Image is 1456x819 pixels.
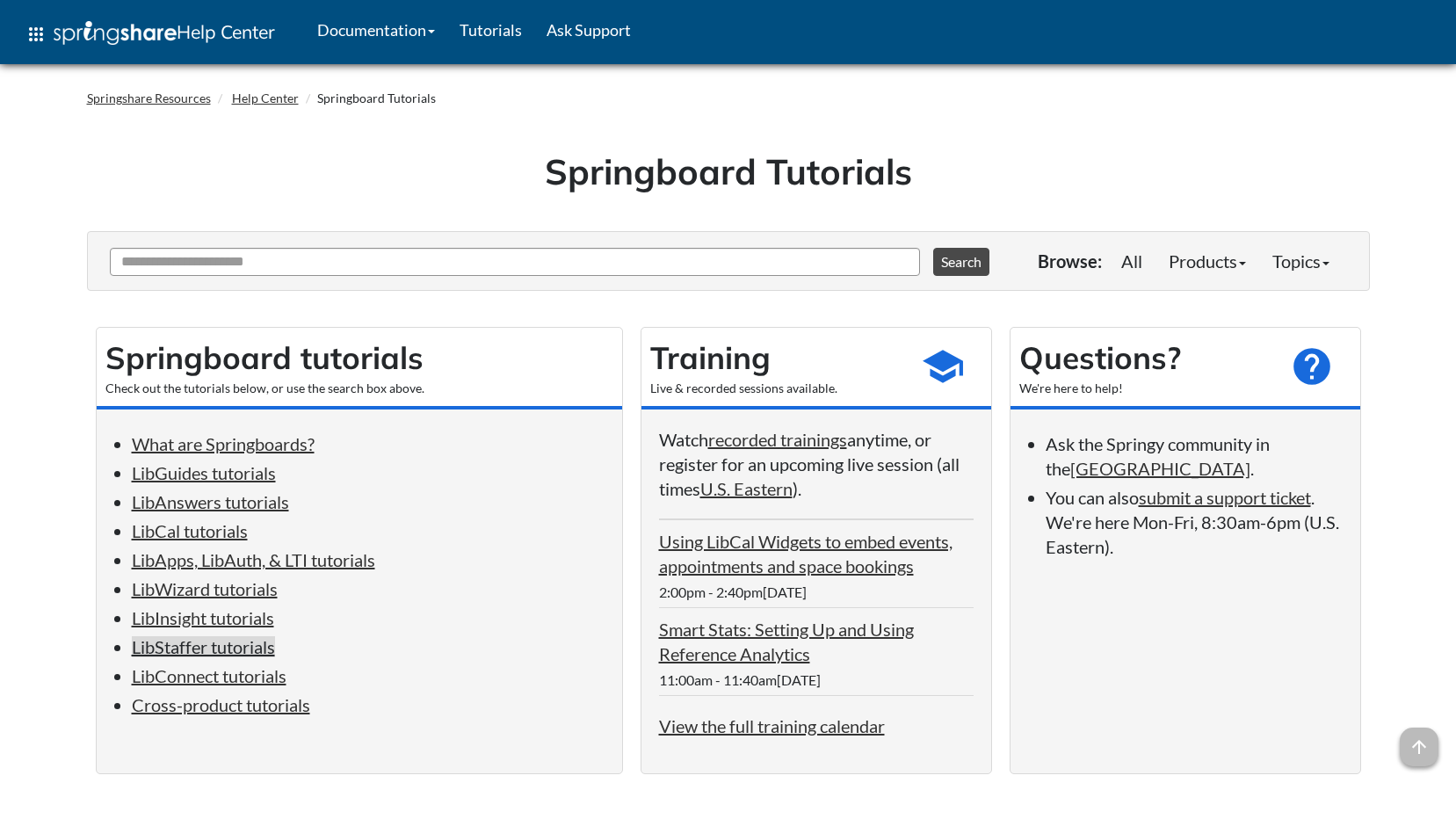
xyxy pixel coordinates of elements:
[1259,243,1343,279] a: Topics
[1046,431,1343,481] li: Ask the Springy community in the .
[87,91,211,105] a: Springshare Resources
[659,671,821,688] span: 11:00am - 11:40am[DATE]
[100,147,1357,196] h1: Springboard Tutorials
[132,607,274,628] a: LibInsight tutorials
[1400,729,1438,750] a: arrow_upward
[105,337,613,380] h2: Springboard tutorials
[1139,487,1311,508] a: submit a support ticket
[132,462,276,483] a: LibGuides tutorials
[25,24,47,45] span: apps
[708,429,847,450] a: recorded trainings
[650,380,903,397] div: Live & recorded sessions available.
[700,478,793,499] a: U.S. Eastern
[132,433,315,454] a: What are Springboards?
[105,380,613,397] div: Check out the tutorials below, or use the search box above.
[132,694,310,715] a: Cross-product tutorials
[1019,380,1272,397] div: We're here to help!
[132,549,375,570] a: LibApps, LibAuth, & LTI tutorials
[132,636,275,657] a: LibStaffer tutorials
[1070,458,1250,479] a: [GEOGRAPHIC_DATA]
[132,520,248,541] a: LibCal tutorials
[305,8,447,52] a: Documentation
[132,665,286,686] a: LibConnect tutorials
[1038,249,1102,273] p: Browse:
[1400,728,1438,766] span: arrow_upward
[1046,485,1343,559] li: You can also . We're here Mon-Fri, 8:30am-6pm (U.S. Eastern).
[659,715,885,736] a: View the full training calendar
[1155,243,1259,279] a: Products
[650,337,903,380] h2: Training
[232,91,299,105] a: Help Center
[1108,243,1155,279] a: All
[132,578,278,599] a: LibWizard tutorials
[659,619,914,664] a: Smart Stats: Setting Up and Using Reference Analytics
[659,427,974,501] p: Watch anytime, or register for an upcoming live session (all times ).
[301,90,436,107] li: Springboard Tutorials
[1019,337,1272,380] h2: Questions?
[13,8,287,61] a: apps Help Center
[1290,344,1334,388] span: help
[534,8,643,52] a: Ask Support
[54,21,177,45] img: Springshare
[447,8,534,52] a: Tutorials
[921,344,965,388] span: school
[659,583,807,600] span: 2:00pm - 2:40pm[DATE]
[933,248,989,276] button: Search
[132,491,289,512] a: LibAnswers tutorials
[177,20,275,43] span: Help Center
[659,531,953,576] a: Using LibCal Widgets to embed events, appointments and space bookings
